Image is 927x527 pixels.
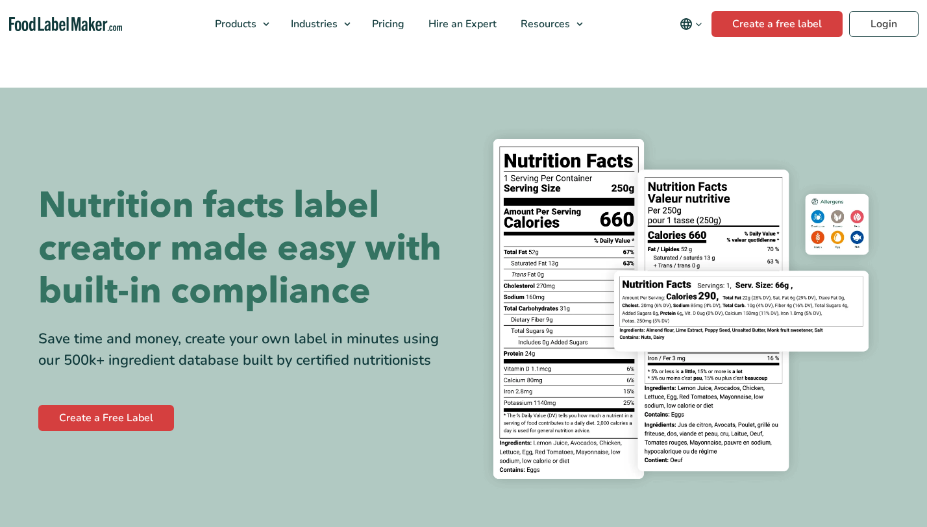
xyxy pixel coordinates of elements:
[9,17,123,32] a: Food Label Maker homepage
[849,11,919,37] a: Login
[711,11,843,37] a: Create a free label
[211,17,258,31] span: Products
[425,17,498,31] span: Hire an Expert
[287,17,339,31] span: Industries
[368,17,406,31] span: Pricing
[38,405,174,431] a: Create a Free Label
[517,17,571,31] span: Resources
[38,328,454,371] div: Save time and money, create your own label in minutes using our 500k+ ingredient database built b...
[38,184,454,313] h1: Nutrition facts label creator made easy with built-in compliance
[671,11,711,37] button: Change language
